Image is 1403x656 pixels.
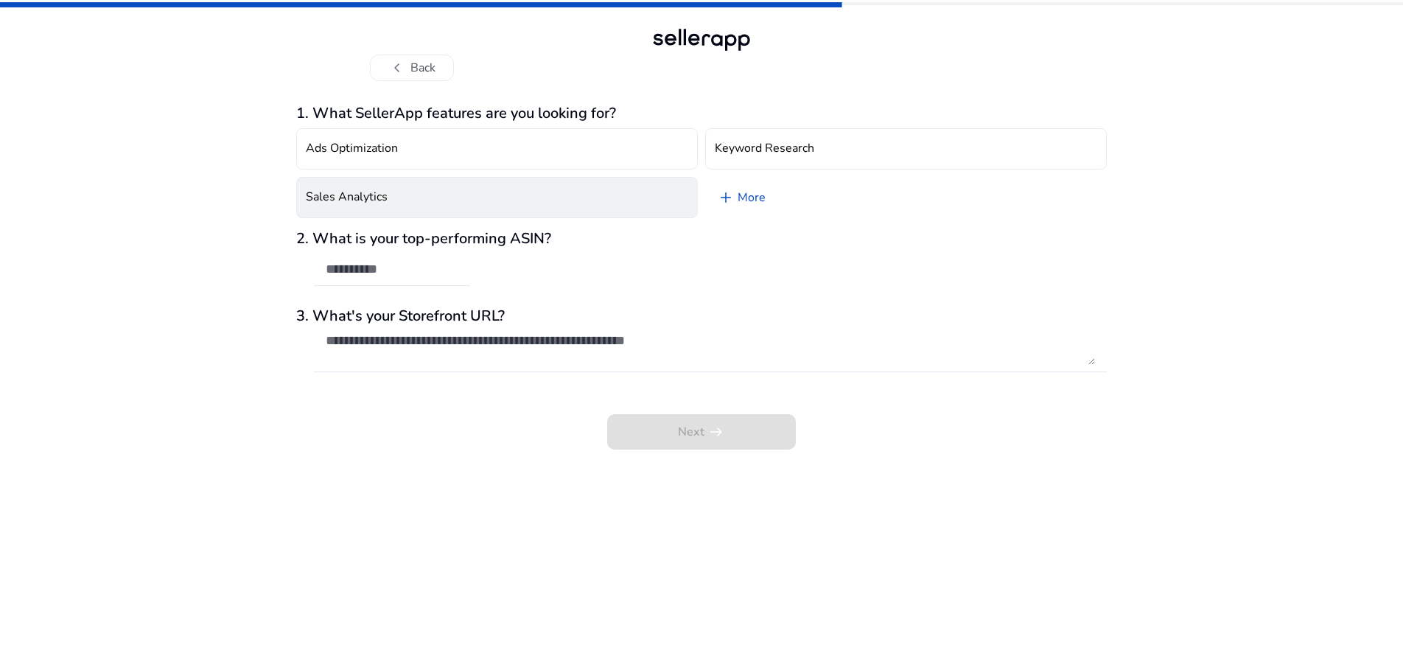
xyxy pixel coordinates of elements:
h4: Keyword Research [715,142,814,156]
button: chevron_leftBack [370,55,454,81]
button: Sales Analytics [296,177,698,218]
a: More [705,177,777,218]
span: add [717,189,735,206]
h4: Sales Analytics [306,190,388,204]
h3: 1. What SellerApp features are you looking for? [296,105,1107,122]
h3: 2. What is your top-performing ASIN? [296,230,1107,248]
button: Keyword Research [705,128,1107,170]
span: chevron_left [388,59,406,77]
button: Ads Optimization [296,128,698,170]
h3: 3. What's your Storefront URL? [296,307,1107,325]
h4: Ads Optimization [306,142,398,156]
